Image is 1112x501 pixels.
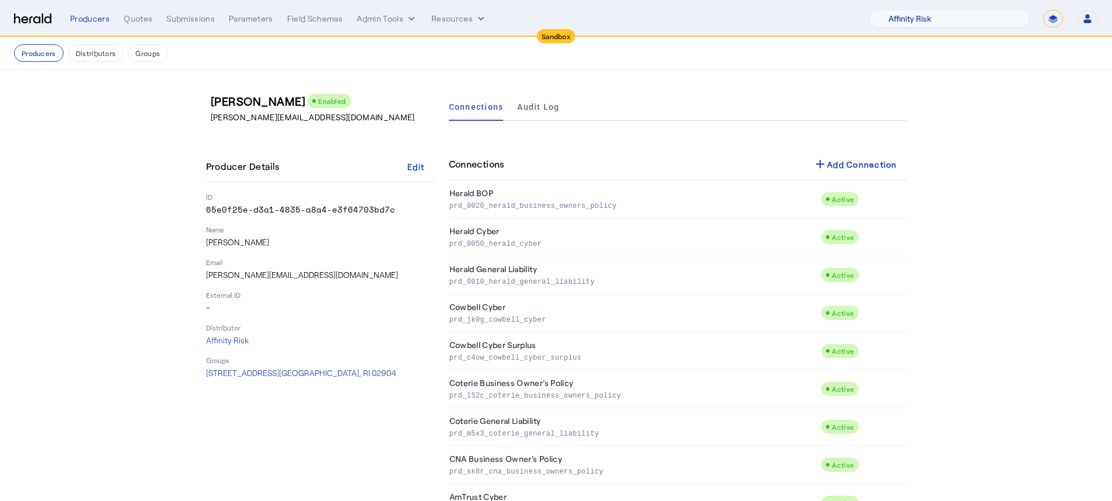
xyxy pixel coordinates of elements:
p: [PERSON_NAME][EMAIL_ADDRESS][DOMAIN_NAME] [206,269,435,281]
span: Active [832,423,854,431]
button: Groups [128,44,168,62]
p: prd_sk8r_cna_business_owners_policy [449,465,817,476]
td: Herald General Liability [449,256,821,294]
button: Producers [14,44,64,62]
p: - [206,302,435,314]
td: Coterie General Liability [449,408,821,446]
span: Enabled [318,97,346,105]
div: Quotes [124,13,152,25]
p: prd_m5x3_coterie_general_liability [449,427,817,439]
button: internal dropdown menu [357,13,417,25]
p: Distributor [206,323,435,332]
p: External ID [206,290,435,300]
p: prd_0010_herald_general_liability [449,275,817,287]
div: Edit [407,161,424,173]
button: Add Connection [804,154,907,175]
td: CNA Business Owner's Policy [449,446,821,484]
div: Submissions [166,13,215,25]
div: Sandbox [537,29,575,43]
td: Herald BOP [449,180,821,218]
td: Cowbell Cyber [449,294,821,332]
p: prd_l52c_coterie_business_owners_policy [449,389,817,401]
td: Coterie Business Owner's Policy [449,370,821,408]
a: Connections [449,93,504,121]
span: Active [832,347,854,355]
span: Active [832,233,854,241]
div: Parameters [229,13,273,25]
p: Groups [206,356,435,365]
h3: [PERSON_NAME] [211,93,440,109]
span: Active [832,309,854,317]
p: prd_jk0g_cowbell_cyber [449,313,817,325]
div: Field Schemas [287,13,343,25]
h4: Producer Details [206,159,284,173]
p: prd_c4ow_cowbell_cyber_surplus [449,351,817,363]
span: [STREET_ADDRESS] [GEOGRAPHIC_DATA], RI 02904 [206,368,396,378]
div: Producers [70,13,110,25]
span: Active [832,461,854,469]
span: Active [832,385,854,393]
span: Active [832,271,854,279]
mat-icon: add [813,157,827,171]
button: Resources dropdown menu [431,13,487,25]
button: Edit [398,156,435,177]
p: prd_0020_herald_business_owners_policy [449,199,817,211]
button: Distributors [68,44,124,62]
p: [PERSON_NAME][EMAIL_ADDRESS][DOMAIN_NAME] [211,112,440,123]
p: prd_0050_herald_cyber [449,237,817,249]
p: Affinity Risk [206,335,435,346]
span: Active [832,195,854,203]
a: Audit Log [517,93,559,121]
p: Name [206,225,435,234]
p: ID [206,192,435,201]
h4: Connections [449,157,504,171]
td: Cowbell Cyber Surplus [449,332,821,370]
p: [PERSON_NAME] [206,236,435,248]
span: Audit Log [517,103,559,111]
p: 65e0f25e-d3a1-4835-a8a4-e3f64703bd7c [206,204,435,215]
div: Add Connection [813,157,897,171]
p: Email [206,258,435,267]
span: Connections [449,103,504,111]
td: Herald Cyber [449,218,821,256]
img: Herald Logo [14,13,51,25]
